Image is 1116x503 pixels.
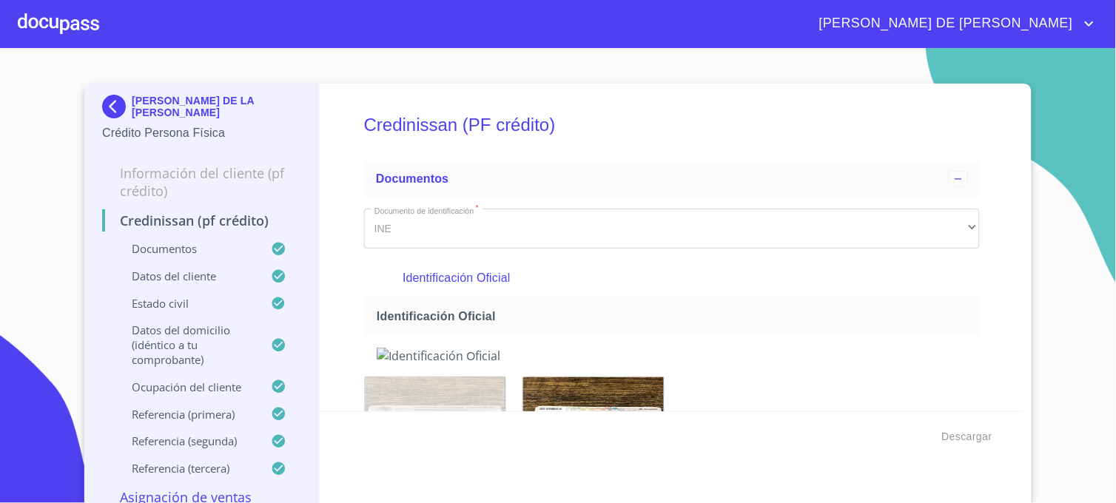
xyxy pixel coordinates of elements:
img: Identificación Oficial [377,348,967,364]
p: Referencia (tercera) [102,461,271,476]
button: account of current user [808,12,1098,36]
p: Referencia (segunda) [102,433,271,448]
p: [PERSON_NAME] DE LA [PERSON_NAME] [132,95,301,118]
img: Docupass spot blue [102,95,132,118]
p: Identificación Oficial [403,269,941,287]
p: Documentos [102,241,271,256]
p: Ocupación del Cliente [102,379,271,394]
h5: Credinissan (PF crédito) [364,95,980,155]
p: Información del cliente (PF crédito) [102,164,301,200]
span: Documentos [376,172,448,185]
span: Identificación Oficial [377,308,973,324]
div: [PERSON_NAME] DE LA [PERSON_NAME] [102,95,301,124]
p: Credinissan (PF crédito) [102,212,301,229]
p: Datos del cliente [102,269,271,283]
img: Identificación Oficial [523,377,664,467]
button: Descargar [936,423,998,450]
div: INE [364,209,980,249]
span: Descargar [942,428,992,446]
p: Estado Civil [102,296,271,311]
span: [PERSON_NAME] DE [PERSON_NAME] [808,12,1080,36]
div: Documentos [364,161,980,197]
p: Referencia (primera) [102,407,271,422]
p: Datos del domicilio (idéntico a tu comprobante) [102,323,271,367]
p: Crédito Persona Física [102,124,301,142]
